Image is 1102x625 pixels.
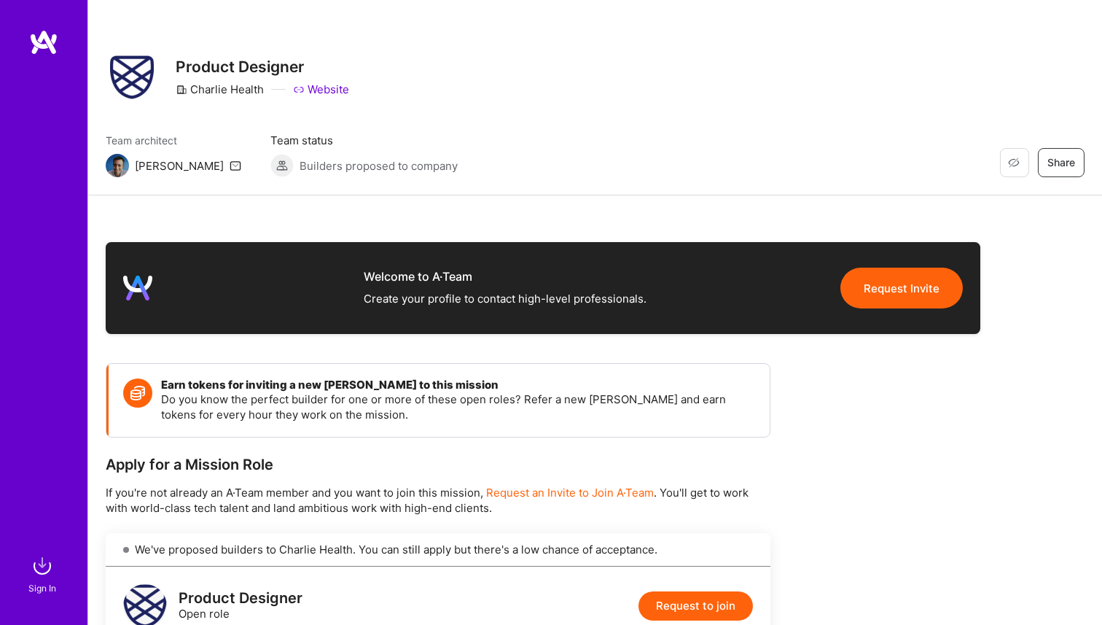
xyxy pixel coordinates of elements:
i: icon CompanyGray [176,84,187,96]
img: logo [123,273,152,303]
span: Team status [270,133,458,148]
img: Builders proposed to company [270,154,294,177]
img: logo [29,29,58,55]
div: Charlie Health [176,82,264,97]
div: We've proposed builders to Charlie Health. You can still apply but there's a low chance of accept... [106,533,770,567]
p: Do you know the perfect builder for one or more of these open roles? Refer a new [PERSON_NAME] an... [161,392,755,422]
a: Website [293,82,349,97]
img: Token icon [123,379,152,408]
img: Team Architect [106,154,129,177]
span: Request an Invite to Join A·Team [486,486,654,500]
div: [PERSON_NAME] [135,158,224,174]
div: Product Designer [179,591,302,606]
div: Create your profile to contact high-level professionals. [364,290,646,308]
img: Company Logo [110,55,154,99]
button: Request Invite [840,268,963,308]
h3: Product Designer [176,58,349,76]
span: Team architect [106,133,241,148]
div: Apply for a Mission Role [106,455,770,474]
div: Sign In [28,581,56,596]
div: Open role [179,591,302,621]
button: Share [1038,148,1085,177]
p: If you're not already an A·Team member and you want to join this mission, . You'll get to work wi... [106,485,770,516]
img: sign in [28,551,57,581]
button: Request to join [638,591,753,621]
a: sign inSign In [31,551,57,596]
i: icon EyeClosed [1008,157,1020,168]
span: Builders proposed to company [300,158,458,174]
span: Share [1047,155,1075,170]
i: icon Mail [230,160,241,171]
div: Welcome to A·Team [364,268,646,284]
h4: Earn tokens for inviting a new [PERSON_NAME] to this mission [161,379,755,392]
